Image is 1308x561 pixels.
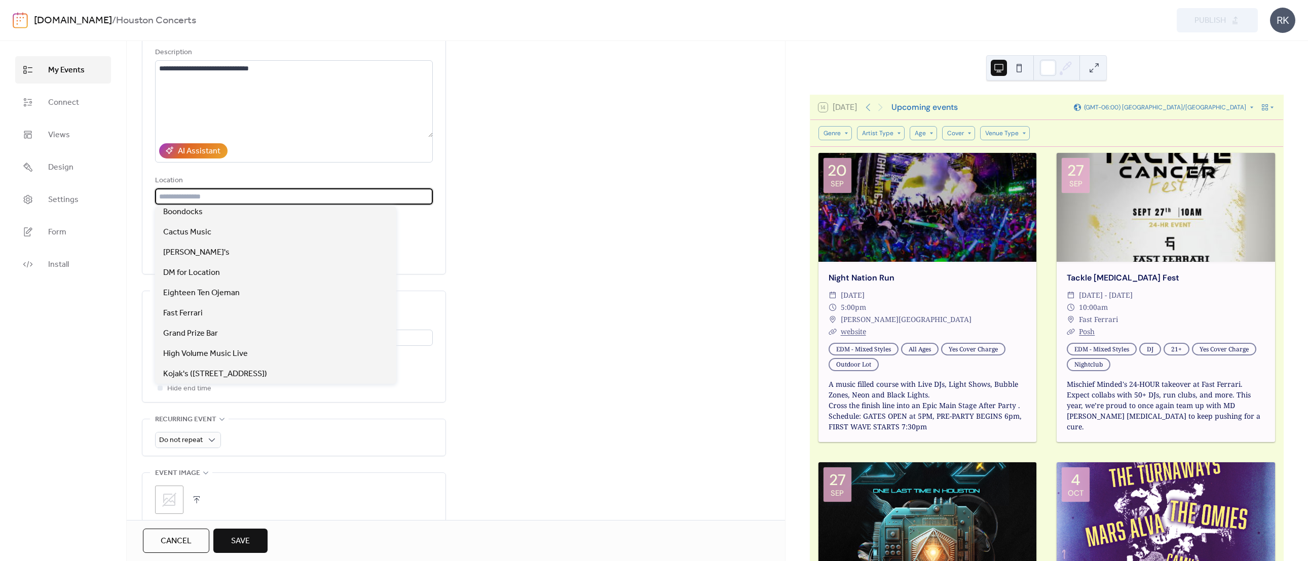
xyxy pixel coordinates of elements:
span: Event image [155,467,200,479]
span: Form [48,226,66,238]
span: (GMT-06:00) [GEOGRAPHIC_DATA]/[GEOGRAPHIC_DATA] [1084,104,1246,110]
div: 27 [1067,163,1084,178]
div: ​ [1067,313,1075,326]
span: [PERSON_NAME][GEOGRAPHIC_DATA] [841,313,971,326]
span: [DATE] - [DATE] [1079,289,1133,301]
div: Sep [1069,180,1082,188]
div: Oct [1068,490,1083,497]
a: My Events [15,56,111,84]
span: [DATE] [841,289,865,301]
div: ; [155,486,183,514]
div: Sep [831,180,844,188]
div: 20 [828,163,847,178]
span: Save [231,535,250,547]
span: Connect [48,97,79,109]
span: High Volume Music Live [163,348,248,360]
span: Do not repeat [159,433,203,447]
span: Hide end time [167,383,211,395]
a: Settings [15,186,111,213]
span: Fast Ferrari [163,307,203,319]
a: Views [15,121,111,148]
a: Night Nation Run [829,272,894,283]
span: Kojak's ([STREET_ADDRESS]) [163,368,267,380]
a: website [841,327,866,336]
div: Upcoming events [891,101,958,113]
div: 4 [1071,472,1080,488]
span: Grand Prize Bar [163,328,218,340]
button: Save [213,529,268,553]
div: ​ [829,313,837,326]
span: Boondocks [163,206,203,218]
b: Houston Concerts [116,11,196,30]
span: Install [48,259,69,271]
div: ​ [1067,301,1075,313]
a: [DOMAIN_NAME] [34,11,112,30]
a: Design [15,153,111,181]
div: Sep [831,490,844,497]
button: AI Assistant [159,143,228,158]
span: 5:00pm [841,301,866,313]
a: Connect [15,89,111,116]
div: Mischief Minded's 24-HOUR takeover at Fast Ferrari. Expect collabs with 50+ DJs, run clubs, and m... [1057,379,1275,432]
div: ​ [829,326,837,338]
div: RK [1270,8,1295,33]
div: ​ [1067,326,1075,338]
span: Cactus Music [163,226,211,238]
span: Recurring event [155,414,216,426]
div: 27 [829,472,846,488]
div: ​ [829,289,837,301]
div: ​ [829,301,837,313]
a: Form [15,218,111,246]
div: A music filled course with Live DJs, Light Shows, Bubble Zones, Neon and Black Lights. Cross the ... [818,379,1037,432]
span: Fast Ferrari [1079,313,1118,326]
span: Cancel [161,535,192,547]
a: Posh [1079,327,1095,336]
b: / [112,11,116,30]
span: 10:00am [1079,301,1108,313]
span: My Events [48,64,85,76]
div: ​ [1067,289,1075,301]
img: logo [13,12,28,28]
span: Design [48,162,73,174]
a: Tackle [MEDICAL_DATA] Fest [1067,272,1179,283]
span: Views [48,129,70,141]
div: Description [155,47,431,59]
span: Eighteen Ten Ojeman [163,287,240,299]
div: Location [155,175,431,187]
a: Install [15,251,111,278]
div: AI Assistant [178,145,220,157]
span: DM for Location [163,267,220,279]
button: Cancel [143,529,209,553]
span: [PERSON_NAME]'s [163,247,230,259]
span: Settings [48,194,79,206]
